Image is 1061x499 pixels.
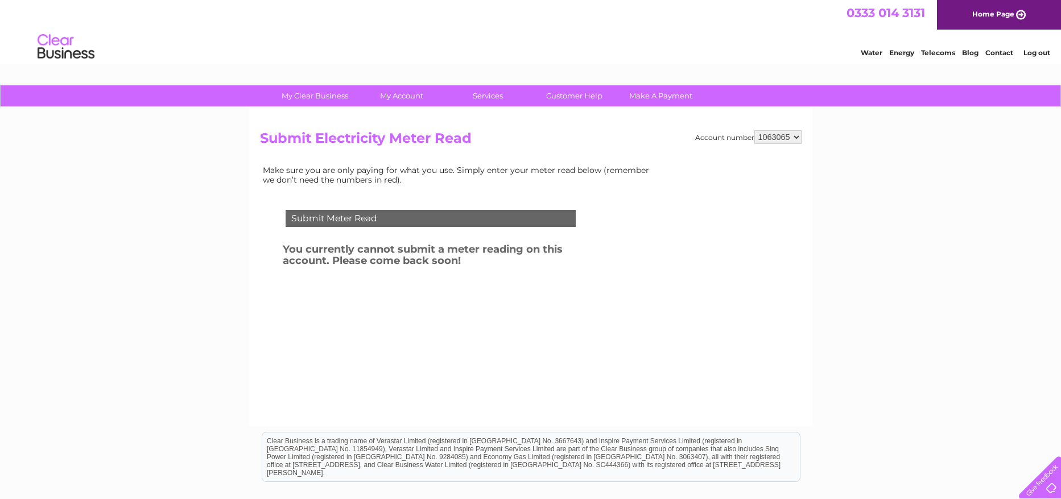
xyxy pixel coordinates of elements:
a: 0333 014 3131 [847,6,925,20]
div: Account number [695,130,802,144]
a: Customer Help [527,85,621,106]
a: Make A Payment [614,85,708,106]
a: Energy [889,48,914,57]
a: Water [861,48,882,57]
h2: Submit Electricity Meter Read [260,130,802,152]
div: Submit Meter Read [286,210,576,227]
a: My Account [354,85,448,106]
a: Contact [985,48,1013,57]
h3: You currently cannot submit a meter reading on this account. Please come back soon! [283,241,606,273]
a: Telecoms [921,48,955,57]
div: Clear Business is a trading name of Verastar Limited (registered in [GEOGRAPHIC_DATA] No. 3667643... [262,6,800,55]
a: Blog [962,48,979,57]
a: Services [441,85,535,106]
a: My Clear Business [268,85,362,106]
td: Make sure you are only paying for what you use. Simply enter your meter read below (remember we d... [260,163,658,187]
a: Log out [1023,48,1050,57]
img: logo.png [37,30,95,64]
